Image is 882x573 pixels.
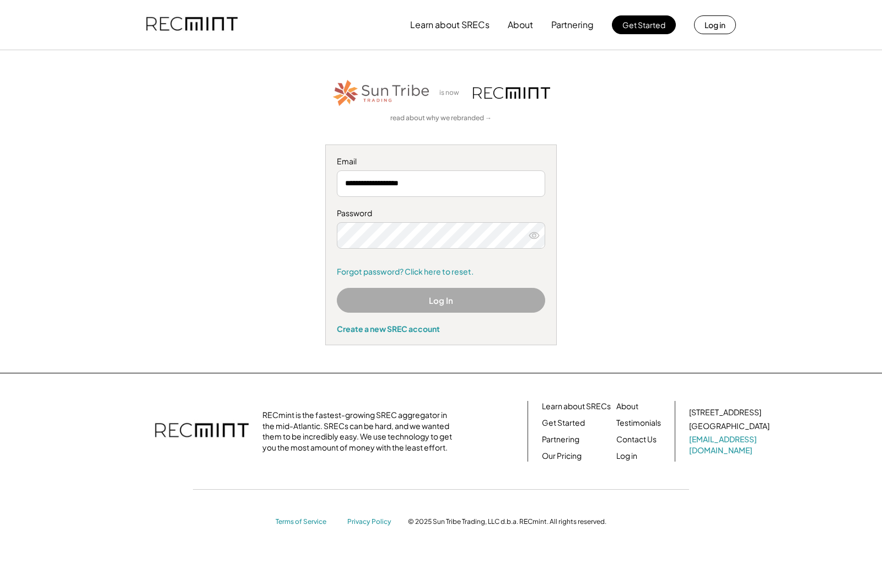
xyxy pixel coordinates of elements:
div: Email [337,156,545,167]
button: Log in [694,15,736,34]
a: About [616,401,638,412]
div: Password [337,208,545,219]
a: read about why we rebranded → [390,114,492,123]
a: Contact Us [616,434,657,445]
img: recmint-logotype%403x.png [473,87,550,99]
div: Create a new SREC account [337,324,545,334]
img: STT_Horizontal_Logo%2B-%2BColor.png [332,78,431,108]
div: RECmint is the fastest-growing SREC aggregator in the mid-Atlantic. SRECs can be hard, and we wan... [262,410,458,453]
a: Testimonials [616,417,661,429]
img: recmint-logotype%403x.png [155,412,249,451]
a: Terms of Service [276,517,336,527]
button: Learn about SRECs [410,14,490,36]
div: © 2025 Sun Tribe Trading, LLC d.b.a. RECmint. All rights reserved. [408,517,606,526]
a: Learn about SRECs [542,401,611,412]
a: Get Started [542,417,585,429]
a: [EMAIL_ADDRESS][DOMAIN_NAME] [689,434,772,456]
button: Partnering [551,14,594,36]
div: is now [437,88,467,98]
button: Get Started [612,15,676,34]
a: Privacy Policy [347,517,397,527]
div: [GEOGRAPHIC_DATA] [689,421,770,432]
div: [STREET_ADDRESS] [689,407,761,418]
a: Partnering [542,434,579,445]
button: Log In [337,288,545,313]
a: Log in [616,451,637,462]
a: Forgot password? Click here to reset. [337,266,545,277]
a: Our Pricing [542,451,582,462]
button: About [508,14,533,36]
img: recmint-logotype%403x.png [146,6,238,44]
